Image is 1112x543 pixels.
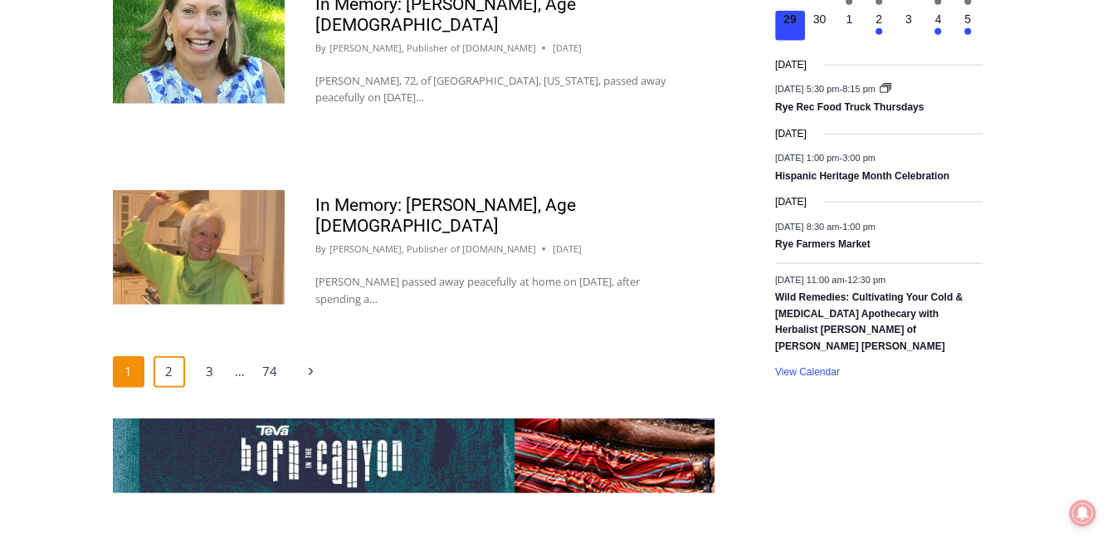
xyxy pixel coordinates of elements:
time: 4 [934,12,941,26]
a: [PERSON_NAME], Publisher of [DOMAIN_NAME] [329,42,535,54]
span: 1 [113,356,144,388]
em: Has events [964,28,971,35]
time: - [775,222,875,232]
a: Wild Remedies: Cultivating Your Cold & [MEDICAL_DATA] Apothecary with Herbalist [PERSON_NAME] of ... [775,291,963,353]
time: 2 [875,12,882,26]
nav: Page navigation [113,356,715,388]
img: Obituary - Barbara defrondeville [113,190,285,305]
span: … [235,358,245,386]
time: [DATE] [552,41,581,56]
a: 74 [255,356,286,388]
span: [DATE] 1:00 pm [775,154,839,164]
time: [DATE] [552,242,581,257]
button: 5 Has events [953,11,983,41]
time: 3 [905,12,912,26]
a: In Memory: [PERSON_NAME], Age [DEMOGRAPHIC_DATA] [315,195,576,236]
time: - [775,154,875,164]
a: [PERSON_NAME], Publisher of [DOMAIN_NAME] [329,242,535,255]
time: - [775,275,885,285]
span: 3:00 pm [842,154,875,164]
span: [DATE] 5:30 pm [775,84,839,94]
a: Rye Rec Food Truck Thursdays [775,101,924,115]
span: 1:00 pm [842,222,875,232]
span: 8:15 pm [842,84,875,94]
time: 1 [846,12,852,26]
a: Rye Farmers Market [775,238,871,252]
p: [PERSON_NAME], 72, of [GEOGRAPHIC_DATA], [US_STATE], passed away peacefully on [DATE]… [315,72,684,107]
button: 3 [894,11,924,41]
time: - [775,84,878,94]
time: 5 [964,12,971,26]
a: Hispanic Heritage Month Celebration [775,170,949,183]
span: 12:30 pm [847,275,885,285]
span: By [315,41,326,56]
time: [DATE] [775,57,807,73]
span: [DATE] 8:30 am [775,222,839,232]
button: 30 [805,11,835,41]
time: [DATE] [775,126,807,142]
em: Has events [875,28,882,35]
button: 29 [775,11,805,41]
a: 2 [154,356,185,388]
em: Has events [934,28,941,35]
time: [DATE] [775,194,807,210]
span: [DATE] 11:00 am [775,275,845,285]
button: 2 Has events [864,11,894,41]
time: 30 [813,12,827,26]
button: 4 Has events [923,11,953,41]
span: By [315,242,326,257]
a: 3 [194,356,226,388]
a: View Calendar [775,366,840,379]
button: 1 [834,11,864,41]
time: 29 [783,12,797,26]
p: [PERSON_NAME] passed away peacefully at home on [DATE], after spending a… [315,273,684,308]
